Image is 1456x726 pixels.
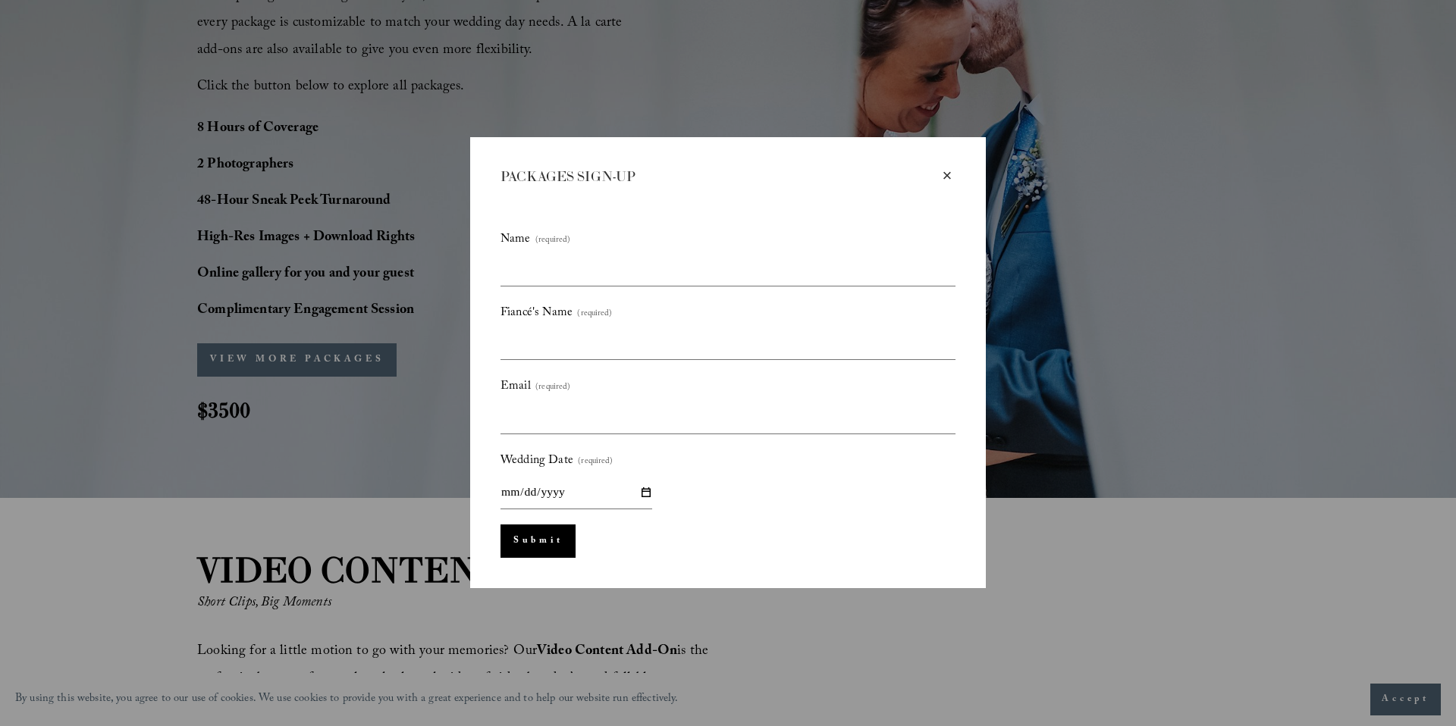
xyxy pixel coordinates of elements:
[535,380,570,396] span: (required)
[500,228,531,252] span: Name
[500,302,573,325] span: Fiancé's Name
[535,233,570,249] span: (required)
[500,375,531,399] span: Email
[500,524,576,558] button: Submit
[577,306,612,323] span: (required)
[500,449,573,473] span: Wedding Date
[578,454,613,471] span: (required)
[500,167,939,186] div: PACKAGES SIGN-UP
[939,167,955,184] div: Close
